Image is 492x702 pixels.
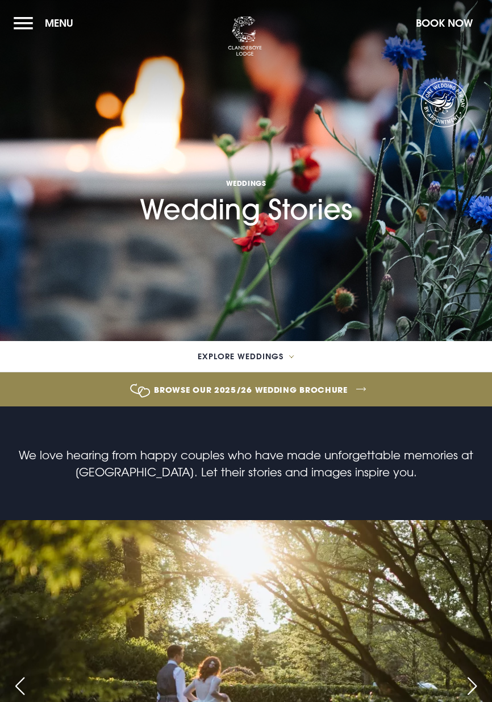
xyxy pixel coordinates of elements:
[458,674,486,699] div: Next slide
[140,93,352,226] h1: Wedding Stories
[14,446,478,480] p: We love hearing from happy couples who have made unforgettable memories at [GEOGRAPHIC_DATA]. Let...
[14,11,79,35] button: Menu
[140,178,352,188] span: Weddings
[198,352,283,360] span: Explore Weddings
[6,674,34,699] div: Previous slide
[228,16,262,56] img: Clandeboye Lodge
[45,16,73,30] span: Menu
[410,11,478,35] button: Book Now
